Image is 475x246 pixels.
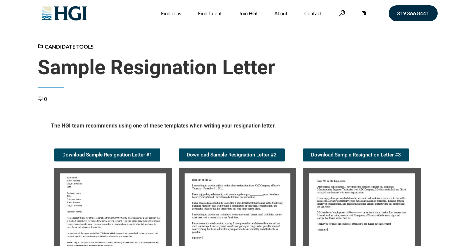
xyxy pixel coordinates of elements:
[54,148,160,161] a: Download Sample Resignation Letter #1
[311,152,401,157] span: Download Sample Resignation Letter #3
[389,5,438,21] a: 319.366.8441
[187,152,277,157] span: Download Sample Resignation Letter #2
[51,122,424,132] h5: The HGI team recommends using one of these templates when writing your resignation letter.
[339,10,345,16] a: Search
[38,56,438,80] span: Sample Resignation Letter
[303,148,409,161] a: Download Sample Resignation Letter #3
[38,96,47,102] a: 0
[62,152,152,157] span: Download Sample Resignation Letter #1
[397,11,429,16] span: 319.366.8441
[179,148,285,161] a: Download Sample Resignation Letter #2
[38,43,94,50] a: Candidate Tools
